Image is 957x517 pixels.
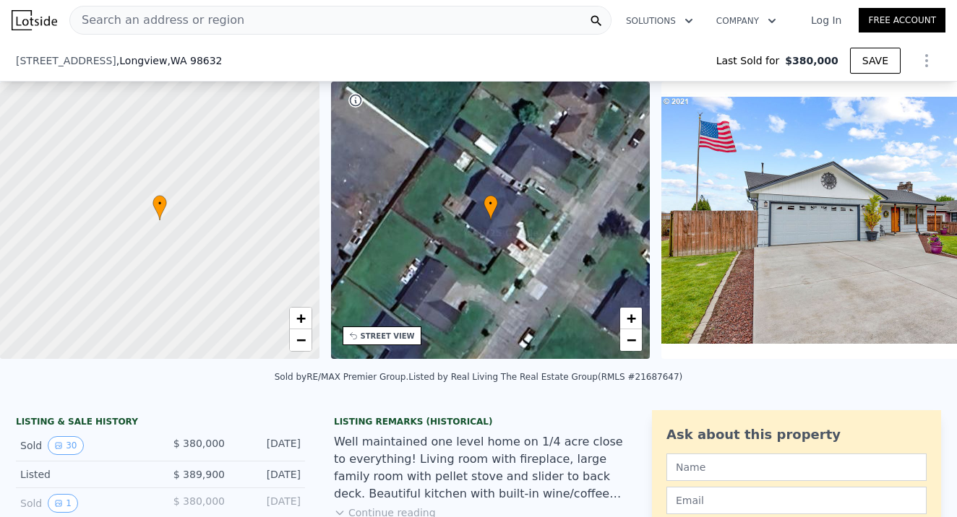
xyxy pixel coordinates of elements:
[361,331,415,342] div: STREET VIEW
[484,197,498,210] span: •
[173,495,225,507] span: $ 380,000
[666,453,927,481] input: Name
[236,436,301,455] div: [DATE]
[20,467,149,482] div: Listed
[859,8,945,32] a: Free Account
[16,416,305,430] div: LISTING & SALE HISTORY
[334,416,623,427] div: Listing Remarks (Historical)
[116,53,223,68] span: , Longview
[705,8,788,34] button: Company
[20,436,149,455] div: Sold
[275,372,409,382] div: Sold by RE/MAX Premier Group .
[236,494,301,513] div: [DATE]
[12,10,57,30] img: Lotside
[614,8,705,34] button: Solutions
[620,308,642,329] a: Zoom in
[627,309,636,327] span: +
[167,55,222,66] span: , WA 98632
[153,195,167,220] div: •
[236,467,301,482] div: [DATE]
[290,308,312,329] a: Zoom in
[794,13,859,27] a: Log In
[716,53,786,68] span: Last Sold for
[484,195,498,220] div: •
[408,372,682,382] div: Listed by Real Living The Real Estate Group (RMLS #21687647)
[290,329,312,351] a: Zoom out
[850,48,901,74] button: SAVE
[334,433,623,503] div: Well maintained one level home on 1/4 acre close to everything! Living room with fireplace, large...
[666,425,927,445] div: Ask about this property
[70,12,244,29] span: Search an address or region
[912,46,941,75] button: Show Options
[785,53,838,68] span: $380,000
[48,436,83,455] button: View historical data
[296,309,305,327] span: +
[173,469,225,480] span: $ 389,900
[173,438,225,449] span: $ 380,000
[627,331,636,349] span: −
[666,487,927,514] input: Email
[16,53,116,68] span: [STREET_ADDRESS]
[153,197,167,210] span: •
[620,329,642,351] a: Zoom out
[48,494,78,513] button: View historical data
[296,331,305,349] span: −
[20,494,149,513] div: Sold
